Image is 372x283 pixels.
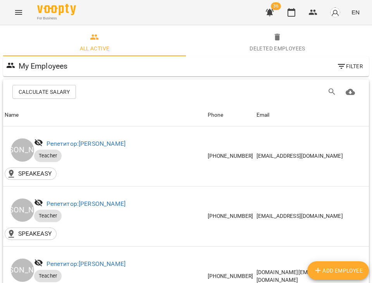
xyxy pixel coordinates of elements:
[341,83,360,101] button: Download CSV
[351,8,360,16] span: EN
[34,273,62,280] span: Teacher
[348,5,363,19] button: EN
[337,62,363,71] span: Filter
[330,7,341,18] img: avatar_s.png
[208,110,224,120] div: Sort
[313,266,363,275] span: Add Employee
[11,138,34,162] div: [PERSON_NAME]
[11,198,34,222] div: [PERSON_NAME]
[80,44,110,53] div: All active
[34,152,62,159] span: Teacher
[208,110,253,120] span: Phone
[5,228,57,240] div: SPEAKEASY()
[250,44,305,53] div: Deleted employees
[18,229,52,238] p: SPEAKEASY
[206,126,255,186] td: [PHONE_NUMBER]
[334,59,366,73] button: Filter
[37,4,76,15] img: Voopty Logo
[46,140,126,147] a: Репетитор:[PERSON_NAME]
[5,110,19,120] div: Sort
[257,110,270,120] div: Sort
[323,83,341,101] button: Search
[46,260,126,267] a: Репетитор:[PERSON_NAME]
[255,186,369,246] td: [EMAIL_ADDRESS][DOMAIN_NAME]
[257,110,367,120] span: Email
[18,169,52,178] p: SPEAKEASY
[37,16,76,21] span: For Business
[208,110,224,120] div: Phone
[34,212,62,219] span: Teacher
[5,110,205,120] span: Name
[257,110,270,120] div: Email
[11,259,34,282] div: [PERSON_NAME]
[19,87,70,97] span: Calculate Salary
[19,60,68,72] h6: My Employees
[255,126,369,186] td: [EMAIL_ADDRESS][DOMAIN_NAME]
[5,110,19,120] div: Name
[206,186,255,246] td: [PHONE_NUMBER]
[46,200,126,207] a: Репетитор:[PERSON_NAME]
[12,85,76,99] button: Calculate Salary
[307,261,369,280] button: Add Employee
[271,2,281,10] span: 36
[9,3,28,22] button: Menu
[3,79,369,104] div: Table Toolbar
